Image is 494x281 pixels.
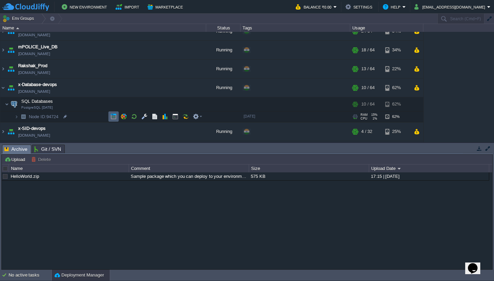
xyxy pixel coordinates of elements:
img: AMDAwAAAACH5BAEAAAAALAAAAAABAAEAAAICRAEAOw== [0,141,6,160]
div: 22% [385,60,408,78]
img: AMDAwAAAACH5BAEAAAAALAAAAAABAAEAAAICRAEAOw== [0,60,6,78]
button: New Environment [62,3,109,11]
a: SQL DatabasesPostgreSQL [DATE] [21,99,54,104]
img: AMDAwAAAACH5BAEAAAAALAAAAAABAAEAAAICRAEAOw== [16,27,19,29]
a: HelloWorld.zip [11,174,39,179]
a: [DOMAIN_NAME] [18,69,50,76]
div: Comment [129,164,249,172]
iframe: chat widget [465,254,487,274]
span: CPU [361,117,367,120]
span: Node ID: [29,114,46,119]
img: AMDAwAAAACH5BAEAAAAALAAAAAABAAEAAAICRAEAOw== [0,78,6,97]
div: 25% [385,122,408,141]
button: Help [383,3,402,11]
button: Balance ₹0.00 [296,3,333,11]
a: Rakshak_Prod [18,62,47,69]
img: AMDAwAAAACH5BAEAAAAALAAAAAABAAEAAAICRAEAOw== [0,41,6,59]
div: Usage [351,24,423,32]
button: [EMAIL_ADDRESS][DOMAIN_NAME] [414,3,487,11]
div: 34% [385,41,408,59]
button: Upload [4,156,27,162]
div: Size [249,164,369,172]
div: Running [206,78,240,97]
div: Status [207,24,240,32]
img: AMDAwAAAACH5BAEAAAAALAAAAAABAAEAAAICRAEAOw== [6,141,16,160]
img: AMDAwAAAACH5BAEAAAAALAAAAAABAAEAAAICRAEAOw== [6,60,16,78]
span: [DATE] [244,114,255,118]
div: Sample package which you can deploy to your environment. Feel free to delete and upload a package... [129,172,248,180]
span: Archive [4,145,27,154]
a: [DOMAIN_NAME] [18,132,50,139]
span: [DOMAIN_NAME] [18,50,50,57]
a: x-Database-devops [18,81,57,88]
a: x-SID-devops [18,125,46,132]
div: 13 / 64 [361,60,375,78]
div: 2 / 32 [361,141,372,160]
button: Import [116,3,141,11]
div: 18 / 64 [361,41,375,59]
button: Settings [345,3,374,11]
div: 62% [385,111,408,122]
span: [DOMAIN_NAME] [18,88,50,95]
img: AMDAwAAAACH5BAEAAAAALAAAAAABAAEAAAICRAEAOw== [14,111,19,122]
div: Upload Date [369,164,489,172]
div: 10 / 64 [361,78,375,97]
img: AMDAwAAAACH5BAEAAAAALAAAAAABAAEAAAICRAEAOw== [0,122,6,141]
a: mPOLICE_Live_DB [18,44,58,50]
div: 62% [385,97,408,111]
img: AMDAwAAAACH5BAEAAAAALAAAAAABAAEAAAICRAEAOw== [6,122,16,141]
button: Deployment Manager [55,272,104,279]
button: Env Groups [2,14,36,23]
img: AMDAwAAAACH5BAEAAAAALAAAAAABAAEAAAICRAEAOw== [9,97,19,111]
span: RAM [361,113,368,117]
img: CloudJiffy [2,3,49,11]
div: Running [206,141,240,160]
img: AMDAwAAAACH5BAEAAAAALAAAAAABAAEAAAICRAEAOw== [6,41,16,59]
div: Running [206,60,240,78]
img: AMDAwAAAACH5BAEAAAAALAAAAAABAAEAAAICRAEAOw== [6,78,16,97]
div: Name [9,164,129,172]
span: 15% [370,113,377,117]
span: Git / SVN [34,145,61,153]
div: No active tasks [9,270,51,281]
div: Name [1,24,206,32]
div: 17:15 | [DATE] [369,172,489,180]
img: AMDAwAAAACH5BAEAAAAALAAAAAABAAEAAAICRAEAOw== [5,97,9,111]
span: PostgreSQL [DATE] [21,106,53,110]
div: 10 / 64 [361,97,375,111]
button: Delete [31,156,53,162]
img: AMDAwAAAACH5BAEAAAAALAAAAAABAAEAAAICRAEAOw== [19,111,28,122]
button: Marketplace [148,3,185,11]
div: Tags [241,24,350,32]
div: 23% [385,141,408,160]
div: 575 KB [249,172,368,180]
span: 94724 [28,114,59,120]
div: Running [206,41,240,59]
div: Running [206,122,240,141]
a: Node ID:94724 [28,114,59,120]
div: 62% [385,78,408,97]
div: 4 / 32 [361,122,372,141]
a: [DOMAIN_NAME] [18,32,50,38]
span: 1% [370,117,377,120]
span: SQL Databases [21,98,54,104]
